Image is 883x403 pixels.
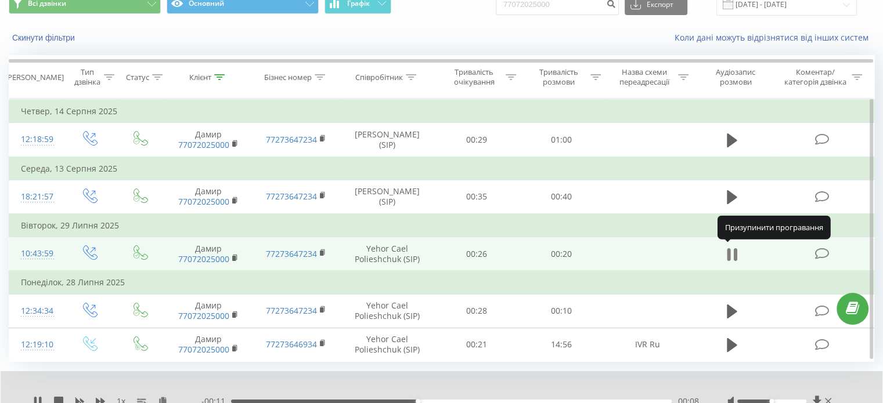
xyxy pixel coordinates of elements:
td: 00:10 [519,294,603,328]
a: 77273646934 [266,339,317,350]
a: 77072025000 [178,344,229,355]
td: Дамир [164,123,252,157]
div: Аудіозапис розмови [702,67,770,87]
td: Yehor Cael Polieshchuk (SIP) [340,328,435,361]
td: 01:00 [519,123,603,157]
td: 00:20 [519,237,603,271]
td: Дамир [164,328,252,361]
div: Призупинити програвання [718,216,831,239]
td: 00:21 [435,328,519,361]
td: 00:28 [435,294,519,328]
td: Yehor Cael Polieshchuk (SIP) [340,294,435,328]
td: Четвер, 14 Серпня 2025 [9,100,874,123]
a: 77072025000 [178,139,229,150]
button: Скинути фільтри [9,32,81,43]
a: Коли дані можуть відрізнятися вiд інших систем [675,32,874,43]
td: [PERSON_NAME] (SIP) [340,180,435,214]
a: 77273647234 [266,191,317,202]
a: 77273647234 [266,305,317,316]
a: 77072025000 [178,253,229,264]
div: 12:19:10 [21,333,52,356]
td: 00:29 [435,123,519,157]
td: Вівторок, 29 Липня 2025 [9,214,874,237]
td: 14:56 [519,328,603,361]
div: Тип дзвінка [73,67,100,87]
div: Назва схеми переадресації [614,67,675,87]
a: 77273647234 [266,248,317,259]
div: 12:18:59 [21,128,52,151]
div: Бізнес номер [264,72,312,82]
div: 18:21:57 [21,186,52,208]
div: Статус [126,72,149,82]
td: Дамир [164,180,252,214]
div: Співробітник [355,72,403,82]
td: Дамир [164,294,252,328]
td: 00:35 [435,180,519,214]
td: Понеділок, 28 Липня 2025 [9,271,874,294]
div: Тривалість очікування [445,67,503,87]
td: 00:26 [435,237,519,271]
div: Тривалість розмови [529,67,588,87]
td: Yehor Cael Polieshchuk (SIP) [340,237,435,271]
div: Клієнт [189,72,211,82]
div: 12:34:34 [21,300,52,322]
div: Коментар/категорія дзвінка [781,67,849,87]
td: Дамир [164,237,252,271]
td: 00:40 [519,180,603,214]
div: 10:43:59 [21,242,52,265]
td: [PERSON_NAME] (SIP) [340,123,435,157]
td: Середа, 13 Серпня 2025 [9,157,874,180]
td: IVR Ru [603,328,691,361]
a: 77072025000 [178,196,229,207]
a: 77072025000 [178,310,229,321]
div: [PERSON_NAME] [5,72,64,82]
a: 77273647234 [266,134,317,145]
